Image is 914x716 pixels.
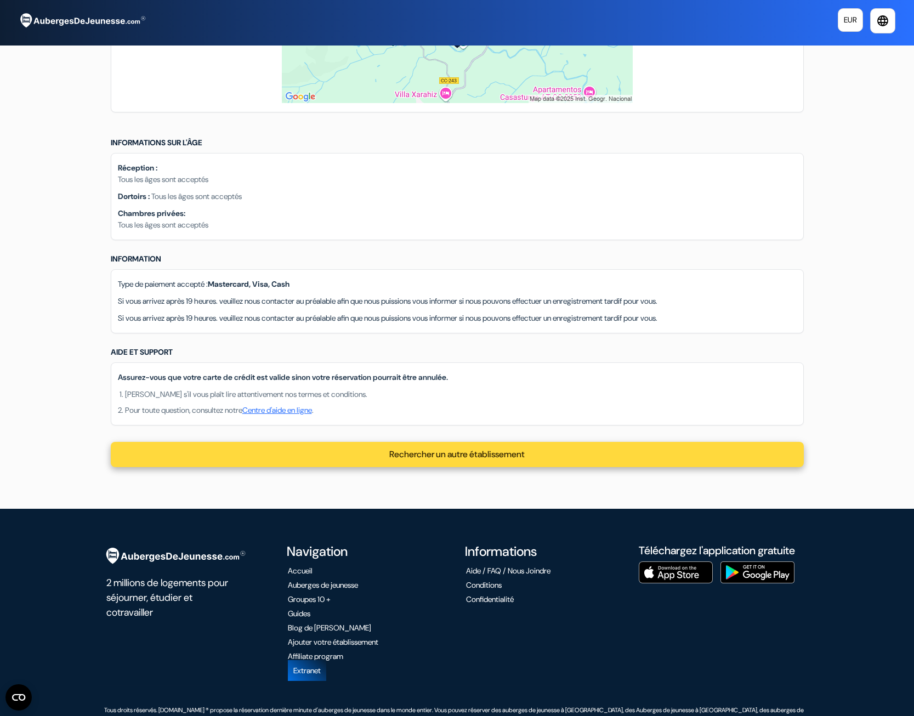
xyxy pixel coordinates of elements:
b: Réception : [118,163,157,173]
b: Mastercard, Visa, Cash [208,279,289,289]
a: Accueil [288,566,313,576]
p: Assurez-vous que votre carte de crédit est valide sinon votre réservation pourrait être annulée. [118,372,797,383]
img: AubergesDeJeunesse.com.svg [98,539,251,572]
img: Téléchargez l'application gratuite [639,561,713,583]
span: Information [111,254,161,264]
a: Rechercher un autre établissement [389,448,525,460]
a: Conditions [466,580,502,590]
p: Si vous arrivez après 19 heures. veuillez nous contacter au préalable afin que nous puissions vou... [118,312,797,324]
a: Téléchargez l'application gratuite [639,543,795,558]
span: Tous les âges sont acceptés [151,191,242,201]
p: Tous les âges sont acceptés [118,219,797,231]
a: EUR [838,8,863,32]
li: [PERSON_NAME] s'il vous plaît lire attentivement nos termes et conditions. [125,389,797,400]
img: Téléchargez l'application gratuite [720,561,794,583]
a: Guides [288,609,310,618]
p: Tous les âges sont acceptés [118,174,797,185]
a: Centre d'aide en ligne [242,405,312,415]
a: Confidentialité [466,594,514,604]
span: Informations sur l'âge [111,138,202,147]
b: Dortoirs : [118,191,150,201]
a: Blog de [PERSON_NAME] [288,623,371,633]
button: CMP-Widget öffnen [5,684,32,711]
a: Auberges de jeunesse [288,580,358,590]
h4: Informations [465,544,626,560]
a: Affiliate program [288,651,343,661]
img: AubergesDeJeunesse.com [13,6,150,36]
i: language [876,14,889,27]
a: language [870,8,895,33]
p: Type de paiement accepté : [118,279,797,290]
p: 2 millions de logements pour séjourner, étudier et cotravailler [106,572,232,620]
a: Ajouter votre établissement [288,637,378,647]
p: Si vous arrivez après 19 heures. veuillez nous contacter au préalable afin que nous puissions vou... [118,296,797,307]
a: Groupes 10 + [288,594,331,604]
a: Extranet [288,660,326,681]
b: Chambres privées: [118,208,185,218]
a: Aide / FAQ / Nous Joindre [466,566,550,576]
li: Pour toute question, consultez notre . [125,405,797,416]
h4: Navigation [287,544,447,560]
span: Aide et support [111,347,173,357]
